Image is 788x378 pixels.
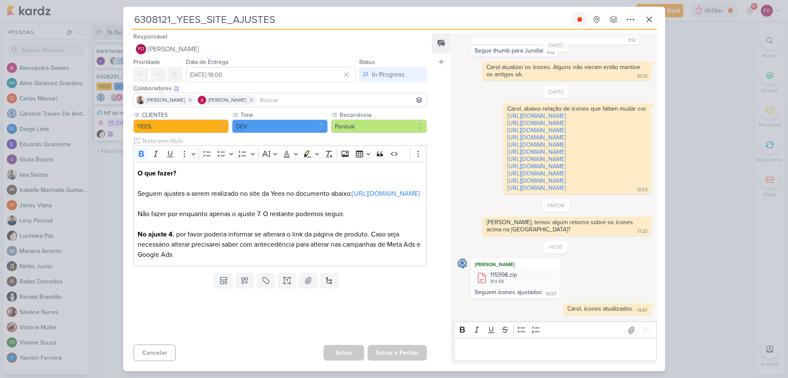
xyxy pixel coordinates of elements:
img: Iara Santos [136,96,145,104]
label: Recorrência [339,111,427,120]
a: [URL][DOMAIN_NAME] [507,112,566,120]
div: In Progress [372,69,404,80]
a: [URL][DOMAIN_NAME] [507,156,566,163]
a: [URL][DOMAIN_NAME] [507,163,566,170]
div: [PERSON_NAME] [473,260,558,269]
div: Seguem ícones ajustados [475,289,542,296]
div: 14:47 [637,307,647,314]
div: 115998.zip [473,269,558,287]
input: Texto sem título [140,136,427,145]
img: Caroline Traven De Andrade [457,258,467,269]
div: Carol atualizei os ícones. Alguns não vieram então mantive os antigos ok. [487,64,642,78]
a: [URL][DOMAIN_NAME] [507,148,566,156]
div: Editor editing area: main [454,338,656,361]
label: Responsável [133,33,167,40]
a: [URL][DOMAIN_NAME] [507,184,566,192]
p: Seguem ajustes a serem realizado no site da Yees no documento abaixo: Não fazer por enquanto apen... [138,168,422,260]
div: [PERSON_NAME], temos algum retorno sobre os ícones acima na [GEOGRAPHIC_DATA]? [487,219,635,233]
input: Select a date [186,67,356,82]
a: [URL][DOMAIN_NAME] [507,120,566,127]
label: Status [359,58,375,66]
label: Time [240,111,328,120]
a: [URL][DOMAIN_NAME] [507,127,566,134]
a: [URL][DOMAIN_NAME] [507,141,566,148]
div: Editor toolbar [133,145,427,162]
div: Editor editing area: main [133,162,427,267]
button: Cancelar [133,345,176,361]
div: Carol, abaixo relação de ícones que faltam mudar cor. [507,105,647,112]
div: 814 KB [490,278,517,285]
p: FO [138,47,144,52]
input: Buscar [258,95,425,105]
div: Editor toolbar [454,322,656,338]
div: 9:12 [547,49,555,56]
div: Segue thumb para Jundiaí [475,47,543,54]
div: 17:23 [637,228,647,235]
a: [URL][DOMAIN_NAME] [352,189,420,198]
a: [URL][DOMAIN_NAME] [507,170,566,177]
label: Data de Entrega [186,58,228,66]
a: [URL][DOMAIN_NAME] [507,134,566,141]
span: [PERSON_NAME] [148,44,199,54]
img: Alessandra Gomes [198,96,206,104]
div: 12:03 [637,186,647,193]
input: Kard Sem Título [132,12,570,27]
a: [URL][DOMAIN_NAME] [507,177,566,184]
div: Colaboradores [133,84,427,93]
strong: O que fazer? [138,169,176,178]
strong: No ajuste 4 [138,230,173,239]
div: 9:12 [628,37,636,44]
div: 10:57 [546,291,556,297]
button: Pontual [331,120,427,133]
div: 115998.zip [490,270,517,279]
button: YEES [133,120,229,133]
button: DEV [232,120,328,133]
button: FO [PERSON_NAME] [133,42,427,57]
div: 20:12 [637,73,647,80]
button: In Progress [359,67,427,82]
div: Carol, ícones atualizados. [567,305,633,312]
div: Parar relógio [576,16,583,23]
span: [PERSON_NAME] [208,96,246,104]
label: CLIENTES [141,111,229,120]
label: Prioridade [133,58,160,66]
span: [PERSON_NAME] [147,96,185,104]
div: Fabio Oliveira [136,44,146,54]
